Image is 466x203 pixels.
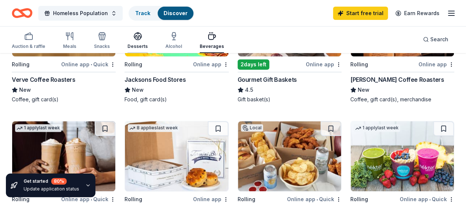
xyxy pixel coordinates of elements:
[238,121,341,191] img: Image for Burger Lounge
[238,96,341,103] div: Gift basket(s)
[125,75,186,84] div: Jacksons Food Stores
[125,121,228,191] img: Image for Termini Brothers Bakery
[350,75,444,84] div: [PERSON_NAME] Coffee Roasters
[430,35,448,44] span: Search
[200,29,224,53] button: Beverages
[306,60,341,69] div: Online app
[51,178,67,185] div: 80 %
[94,43,110,49] div: Snacks
[238,59,269,70] div: 2 days left
[53,9,108,18] span: Homeless Population
[358,85,369,94] span: New
[61,60,116,69] div: Online app Quick
[391,7,444,20] a: Earn Rewards
[354,124,400,132] div: 1 apply last week
[19,85,31,94] span: New
[350,60,368,69] div: Rolling
[128,124,179,132] div: 8 applies last week
[24,178,79,185] div: Get started
[125,60,142,69] div: Rolling
[38,6,123,21] button: Homeless Population
[127,43,148,49] div: Desserts
[238,75,297,84] div: Gourmet Gift Baskets
[12,43,45,49] div: Auction & raffle
[350,96,454,103] div: Coffee, gift card(s), merchandise
[15,124,62,132] div: 1 apply last week
[12,60,29,69] div: Rolling
[351,121,454,191] img: Image for Nekter Juice Bar
[333,7,388,20] a: Start free trial
[200,43,224,49] div: Beverages
[125,96,228,103] div: Food, gift card(s)
[165,29,182,53] button: Alcohol
[316,196,318,202] span: •
[241,124,263,132] div: Local
[132,85,144,94] span: New
[164,10,188,16] a: Discover
[127,29,148,53] button: Desserts
[135,10,150,16] a: Track
[193,60,229,69] div: Online app
[129,6,194,21] button: TrackDiscover
[429,196,431,202] span: •
[91,62,92,67] span: •
[12,29,45,53] button: Auction & raffle
[417,32,454,47] button: Search
[24,186,79,192] div: Update application status
[418,60,454,69] div: Online app
[12,96,116,103] div: Coffee, gift card(s)
[245,85,253,94] span: 4.5
[165,43,182,49] div: Alcohol
[63,29,76,53] button: Meals
[12,4,32,22] a: Home
[94,29,110,53] button: Snacks
[63,43,76,49] div: Meals
[12,75,76,84] div: Verve Coffee Roasters
[12,121,115,191] img: Image for The Human Bean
